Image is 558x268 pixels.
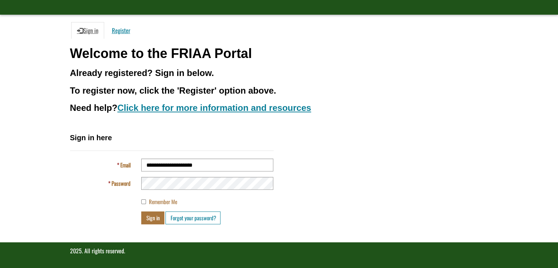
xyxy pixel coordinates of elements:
h3: To register now, click the 'Register' option above. [70,86,488,95]
a: Forgot your password? [165,211,220,224]
a: Click here for more information and resources [117,103,311,113]
p: 2025 [70,247,488,255]
a: Register [106,22,136,39]
h3: Need help? [70,103,488,113]
h1: Welcome to the FRIAA Portal [70,46,488,61]
span: Password [111,179,130,187]
button: Sign in [141,211,164,224]
span: Remember Me [149,198,177,206]
input: Remember Me [141,199,146,204]
a: Sign in [71,22,104,39]
span: . All rights reserved. [82,246,125,255]
span: Sign in here [70,134,112,142]
h3: Already registered? Sign in below. [70,68,488,78]
span: Email [120,161,130,169]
